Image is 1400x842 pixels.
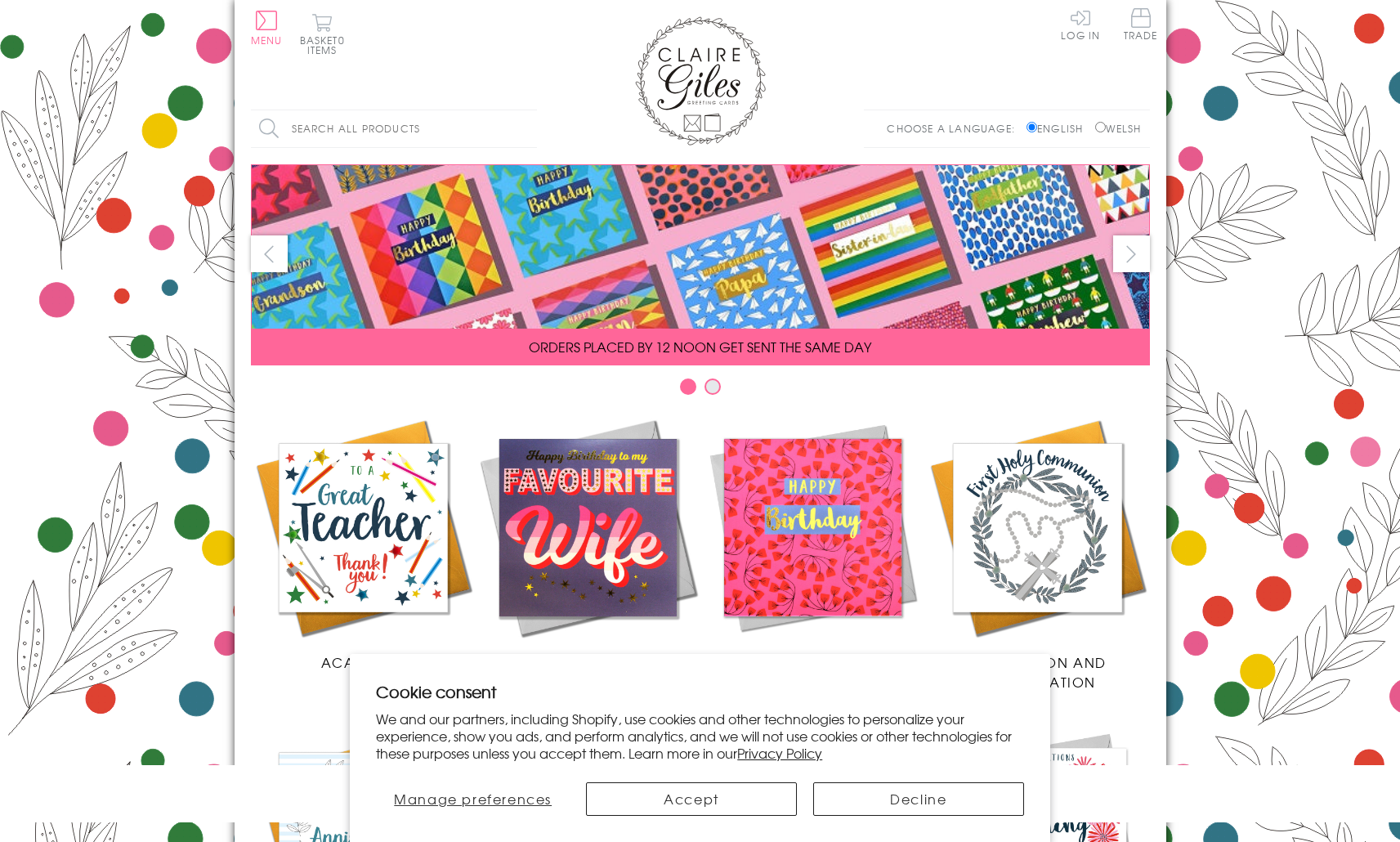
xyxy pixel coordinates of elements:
[376,710,1024,761] p: We and our partners, including Shopify, use cookies and other technologies to personalize your ex...
[251,235,288,272] button: prev
[737,743,822,763] a: Privacy Policy
[251,110,537,147] input: Search all products
[251,33,283,47] span: Menu
[1027,121,1091,136] label: English
[251,415,476,672] a: Academic
[586,782,797,816] button: Accept
[376,782,570,816] button: Manage preferences
[1113,235,1150,272] button: next
[1095,122,1106,132] input: Welsh
[307,33,345,57] span: 0 items
[773,652,852,672] span: Birthdays
[704,378,721,395] button: Carousel Page 2
[529,337,871,356] span: ORDERS PLACED BY 12 NOON GET SENT THE SAME DAY
[1095,121,1142,136] label: Welsh
[300,13,345,55] button: Basket0 items
[968,652,1107,692] span: Communion and Confirmation
[700,415,925,672] a: Birthdays
[1061,8,1100,40] a: Log In
[521,110,537,147] input: Search
[394,789,552,808] span: Manage preferences
[251,378,1150,403] div: Carousel Pagination
[925,415,1150,692] a: Communion and Confirmation
[635,16,766,146] img: Claire Giles Greetings Cards
[813,782,1024,816] button: Decline
[476,415,700,672] a: New Releases
[1124,8,1158,40] span: Trade
[534,652,641,672] span: New Releases
[1124,8,1158,43] a: Trade
[680,378,696,395] button: Carousel Page 1 (Current Slide)
[887,121,1023,136] p: Choose a language:
[376,680,1024,703] h2: Cookie consent
[321,652,405,672] span: Academic
[1027,122,1037,132] input: English
[251,11,283,45] button: Menu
